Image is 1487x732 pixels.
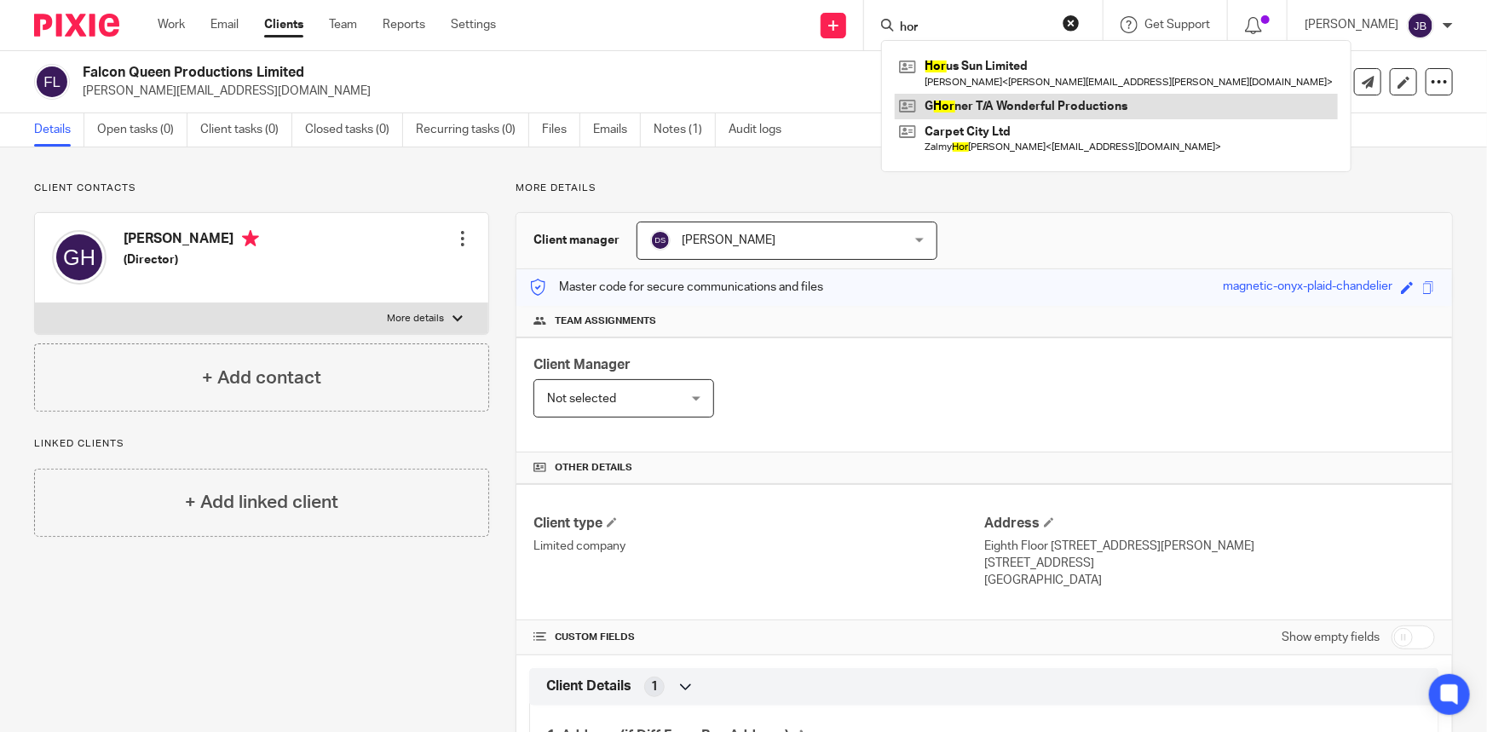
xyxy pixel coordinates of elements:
img: svg%3E [52,230,107,285]
a: Work [158,16,185,33]
h4: + Add linked client [185,489,338,516]
a: Client tasks (0) [200,113,292,147]
p: Limited company [533,538,984,555]
label: Show empty fields [1282,629,1380,646]
span: Other details [555,461,632,475]
h2: Falcon Queen Productions Limited [83,64,994,82]
h5: (Director) [124,251,259,268]
p: Eighth Floor [STREET_ADDRESS][PERSON_NAME] [984,538,1435,555]
a: Notes (1) [654,113,716,147]
i: Primary [242,230,259,247]
span: Get Support [1144,19,1210,31]
button: Clear [1063,14,1080,32]
p: More details [387,312,444,326]
a: Recurring tasks (0) [416,113,529,147]
span: Client Manager [533,358,631,372]
p: More details [516,182,1453,195]
a: Reports [383,16,425,33]
img: Pixie [34,14,119,37]
span: 1 [651,678,658,695]
a: Email [210,16,239,33]
h4: + Add contact [202,365,321,391]
a: Files [542,113,580,147]
p: [PERSON_NAME][EMAIL_ADDRESS][DOMAIN_NAME] [83,83,1221,100]
p: Master code for secure communications and files [529,279,823,296]
img: svg%3E [650,230,671,251]
p: [GEOGRAPHIC_DATA] [984,572,1435,589]
div: magnetic-onyx-plaid-chandelier [1223,278,1392,297]
p: [STREET_ADDRESS] [984,555,1435,572]
p: [PERSON_NAME] [1305,16,1398,33]
h4: Client type [533,515,984,533]
span: Not selected [547,393,616,405]
a: Details [34,113,84,147]
span: Team assignments [555,314,656,328]
a: Audit logs [729,113,794,147]
h4: [PERSON_NAME] [124,230,259,251]
a: Open tasks (0) [97,113,187,147]
a: Closed tasks (0) [305,113,403,147]
a: Settings [451,16,496,33]
p: Linked clients [34,437,489,451]
input: Search [898,20,1052,36]
h4: CUSTOM FIELDS [533,631,984,644]
img: svg%3E [1407,12,1434,39]
h4: Address [984,515,1435,533]
img: svg%3E [34,64,70,100]
a: Team [329,16,357,33]
span: [PERSON_NAME] [682,234,775,246]
p: Client contacts [34,182,489,195]
a: Emails [593,113,641,147]
h3: Client manager [533,232,620,249]
a: Clients [264,16,303,33]
span: Client Details [546,677,631,695]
